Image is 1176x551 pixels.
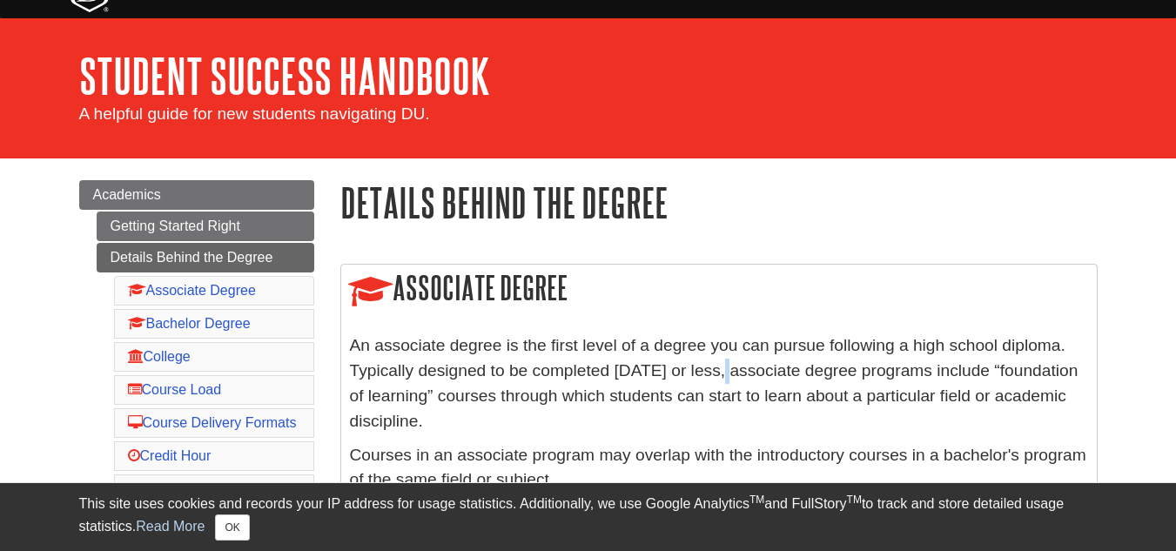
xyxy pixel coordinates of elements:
a: Details Behind the Degree [97,243,314,272]
sup: TM [749,494,764,506]
sup: TM [847,494,862,506]
span: A helpful guide for new students navigating DU. [79,104,430,123]
a: Academics [79,180,314,210]
button: Close [215,514,249,541]
a: College [128,349,191,364]
p: An associate degree is the first level of a degree you can pursue following a high school diploma... [350,333,1088,433]
div: This site uses cookies and records your IP address for usage statistics. Additionally, we use Goo... [79,494,1098,541]
h1: Details Behind the Degree [340,180,1098,225]
span: Academics [93,187,161,202]
a: Credit Hour [128,448,212,463]
a: Course Load [128,382,222,397]
a: Associate Degree [128,283,256,298]
a: Bachelor Degree [128,316,251,331]
a: Degree Requirements [128,481,278,496]
a: Read More [136,519,205,534]
a: Student Success Handbook [79,49,490,103]
a: Getting Started Right [97,212,314,241]
p: Courses in an associate program may overlap with the introductory courses in a bachelor's program... [350,443,1088,494]
a: Course Delivery Formats [128,415,297,430]
h2: Associate Degree [341,265,1097,314]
